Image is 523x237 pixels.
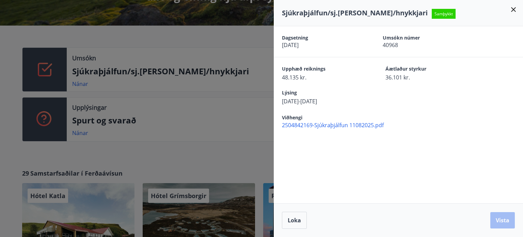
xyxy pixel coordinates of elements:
span: [DATE] [282,41,359,49]
span: [DATE]-[DATE] [282,98,362,105]
span: Samþykkt [432,9,456,19]
span: Sjúkraþjálfun/sj.[PERSON_NAME]/hnykkjari [282,8,428,17]
span: Umsókn númer [383,34,460,41]
span: Loka [288,217,301,224]
span: Áætlaður styrkur [385,65,465,74]
span: Dagsetning [282,34,359,41]
button: Loka [282,212,307,229]
span: Viðhengi [282,114,302,121]
span: 36.101 kr. [385,74,465,81]
span: 48.135 kr. [282,74,362,81]
span: Upphæð reiknings [282,65,362,74]
span: 40968 [383,41,460,49]
span: Lýsing [282,89,362,98]
span: 2504842169-Sjúkraþjálfun 11082025.pdf [282,121,523,129]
